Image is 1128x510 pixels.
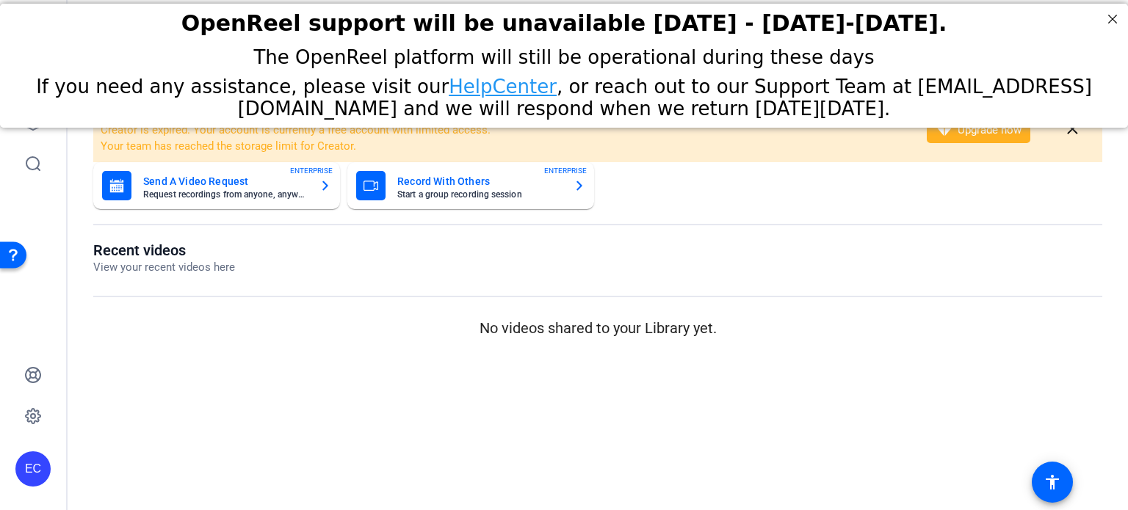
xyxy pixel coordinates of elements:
mat-icon: accessibility [1044,473,1061,491]
span: If you need any assistance, please visit our , or reach out to our Support Team at [EMAIL_ADDRESS... [36,72,1092,116]
mat-icon: diamond [936,121,953,139]
span: The OpenReel platform will still be operational during these days [253,43,874,65]
h2: OpenReel support will be unavailable Thursday - Friday, October 16th-17th. [18,7,1110,32]
p: View your recent videos here [93,259,235,276]
mat-card-title: Send A Video Request [143,172,308,190]
div: EC [15,451,51,487]
p: No videos shared to your Library yet. [93,317,1102,339]
li: Creator is expired. Your account is currently a free account with limited access. [101,122,908,139]
mat-icon: close [1063,120,1082,139]
button: Upgrade now [927,117,1030,143]
mat-card-subtitle: Start a group recording session [397,190,562,199]
h1: Recent videos [93,241,235,259]
mat-card-subtitle: Request recordings from anyone, anywhere [143,190,308,199]
button: Record With OthersStart a group recording sessionENTERPRISE [347,162,594,209]
mat-card-title: Record With Others [397,172,562,190]
span: ENTERPRISE [290,165,333,176]
a: HelpCenter [449,72,557,94]
li: Your team has reached the storage limit for Creator. [101,138,908,155]
span: ENTERPRISE [544,165,587,176]
button: Send A Video RequestRequest recordings from anyone, anywhereENTERPRISE [93,162,340,209]
div: Close Step [1103,6,1122,25]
